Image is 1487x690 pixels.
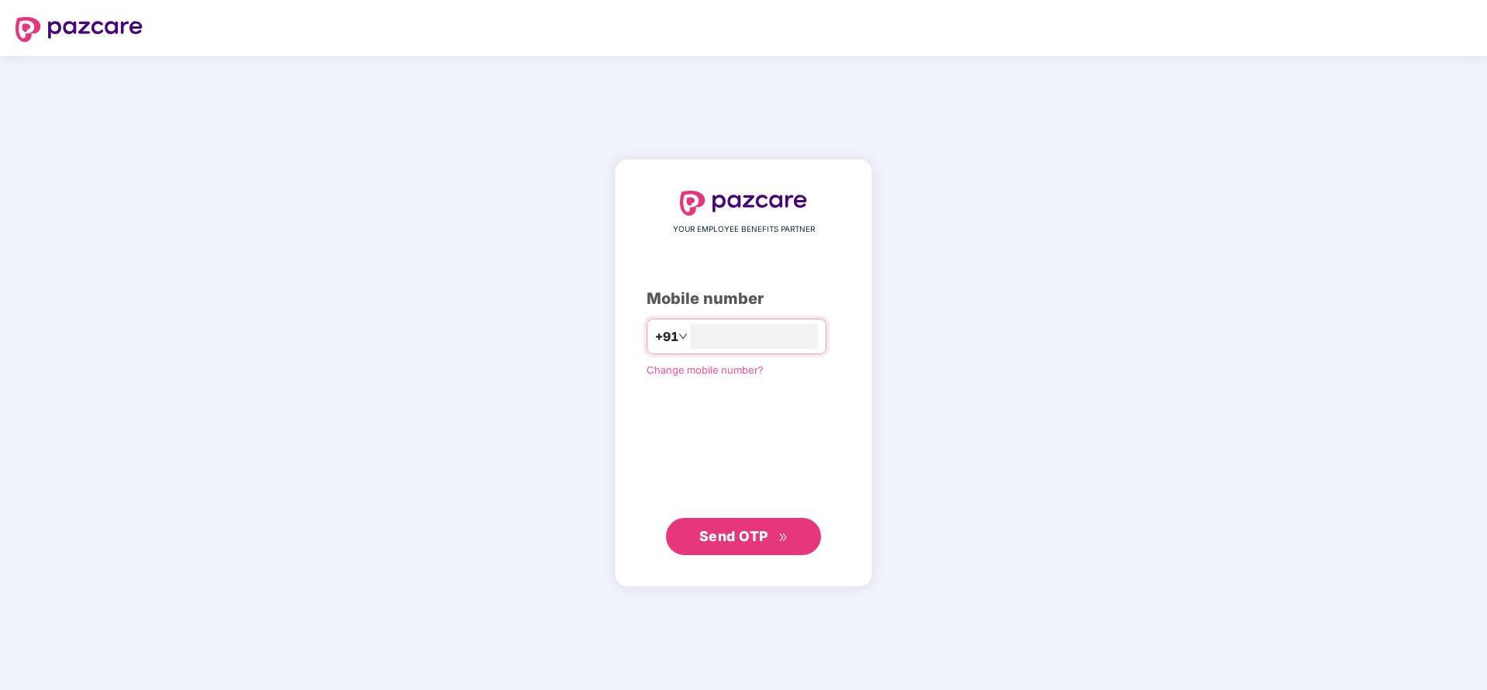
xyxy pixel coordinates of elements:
[647,364,764,376] a: Change mobile number?
[673,223,815,236] span: YOUR EMPLOYEE BENEFITS PARTNER
[680,191,807,216] img: logo
[16,17,143,42] img: logo
[655,327,678,347] span: +91
[699,528,768,544] span: Send OTP
[778,533,788,543] span: double-right
[666,518,821,555] button: Send OTPdouble-right
[647,287,840,311] div: Mobile number
[678,332,688,341] span: down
